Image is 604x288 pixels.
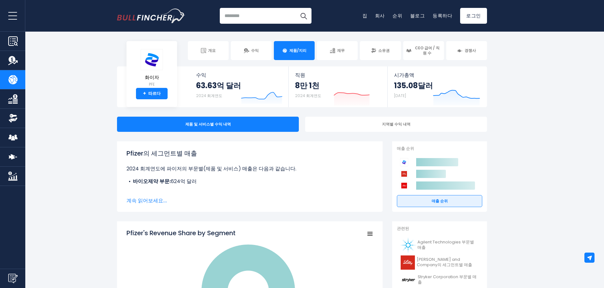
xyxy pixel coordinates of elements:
[295,71,305,79] font: 직원
[401,238,416,252] img: 로고
[190,66,289,107] a: 수익 63.63억 달러 2024 회계연도
[317,41,358,60] a: 재무
[188,41,229,60] a: 개요
[136,88,168,99] a: +따르다
[392,12,403,19] a: 순위
[415,45,440,56] font: CEO 급여 / 직원 수
[208,48,216,53] font: 개요
[403,41,444,60] a: CEO 급여 / 직원 수
[432,198,448,204] font: 매출 순위
[400,170,408,178] img: Eli Lilly and Company 경쟁사 로고
[295,80,319,91] font: 8만 1천
[274,41,315,60] a: 제품/지리
[8,113,18,123] img: 소유권
[140,49,163,88] a: 화이자 PFE
[446,41,487,60] a: 경쟁사
[126,229,236,237] tspan: Pfizer's Revenue Share by Segment
[289,48,306,53] font: 제품/지리
[117,9,185,23] img: 불핀처 로고
[337,48,345,53] font: 재무
[145,74,159,81] font: 화이자
[143,90,146,97] font: +
[397,225,409,231] font: 관련된
[117,9,185,23] a: 홈페이지로 이동
[375,12,385,19] a: 회사
[394,93,406,98] font: [DATE]
[378,48,390,53] font: 소유권
[289,66,387,107] a: 직원 8만 1천 2024 회계연도
[149,82,155,87] font: PFE
[295,93,321,98] font: 2024 회계연도
[388,66,486,107] a: 시가총액 135.08달러 [DATE]
[251,48,259,53] font: 수익
[362,12,367,19] a: 집
[196,71,206,79] font: 수익
[397,236,482,254] a: Agilent Technologies 부문별 매출
[397,254,482,271] a: [PERSON_NAME] and Company의 세그먼트별 매출
[400,158,408,166] img: 화이자 경쟁사 로고
[148,90,161,96] font: 따르다
[126,165,296,172] font: 2024 회계연도에 파이저의 부문별(제품 및 서비스) 매출은 다음과 같습니다.
[296,8,311,24] button: 찾다
[401,255,415,270] img: LLY 로고
[360,41,401,60] a: 소유권
[433,12,453,19] a: 등록하다
[397,145,414,151] font: 매출 순위
[417,239,474,250] font: Agilent Technologies 부문별 매출
[394,80,433,91] font: 135.08달러
[185,121,231,127] font: 제품 및 서비스별 수익 내역
[418,274,477,285] font: Stryker Corporation 부문별 매출
[465,48,476,53] font: 경쟁사
[401,273,416,287] img: SYK 로고
[460,8,487,24] a: 로그인
[394,71,414,79] font: 시가총액
[417,256,472,268] font: [PERSON_NAME] and Company의 세그먼트별 매출
[466,12,481,19] font: 로그인
[400,181,408,190] img: 존슨앤존슨 경쟁사 로고
[133,178,171,185] font: 바이오제약 부문:
[126,197,167,204] font: 계속 읽어보세요...
[126,149,197,158] font: Pfizer의 세그먼트별 매출
[231,41,272,60] a: 수익
[196,80,241,91] font: 63.63억 달러
[171,178,197,185] font: 624억 달러
[410,12,425,19] a: 블로그
[382,121,410,127] font: 지역별 수익 내역
[397,195,482,207] a: 매출 순위
[196,93,222,98] font: 2024 회계연도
